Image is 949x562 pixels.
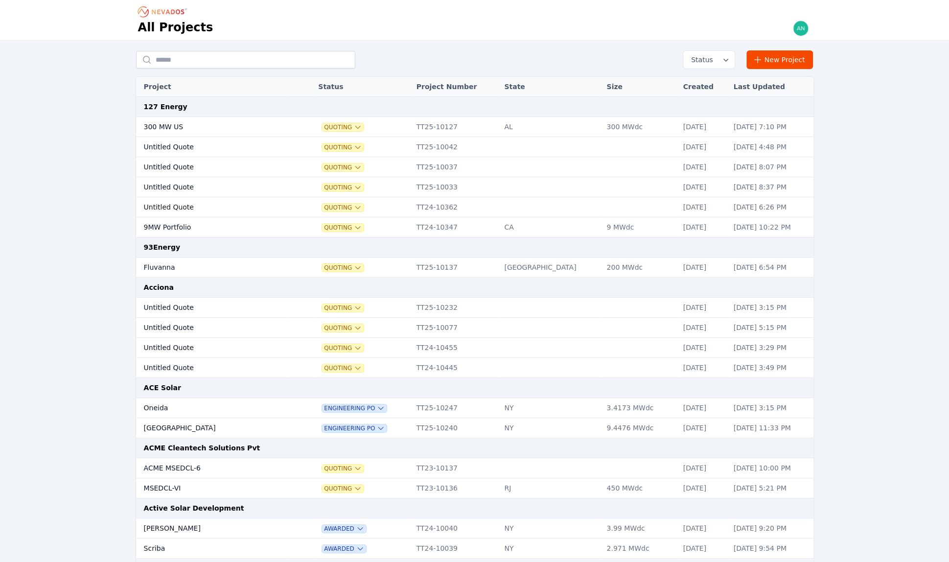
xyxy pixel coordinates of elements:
[136,398,813,418] tr: OneidaEngineering POTT25-10247NY3.4173 MWdc[DATE][DATE] 3:15 PM
[322,545,366,553] button: Awarded
[683,51,735,69] button: Status
[322,485,364,492] button: Quoting
[729,77,813,97] th: Last Updated
[136,177,813,197] tr: Untitled QuoteQuotingTT25-10033[DATE][DATE] 8:37 PM
[322,224,364,232] button: Quoting
[729,117,813,137] td: [DATE] 7:10 PM
[729,318,813,338] td: [DATE] 5:15 PM
[499,398,602,418] td: NY
[136,458,813,478] tr: ACME MSEDCL-6QuotingTT23-10137[DATE][DATE] 10:00 PM
[136,498,813,518] td: Active Solar Development
[678,258,729,278] td: [DATE]
[136,438,813,458] td: ACME Cleantech Solutions Pvt
[322,404,387,412] button: Engineering PO
[602,518,678,539] td: 3.99 MWdc
[136,177,289,197] td: Untitled Quote
[729,418,813,438] td: [DATE] 11:33 PM
[729,197,813,217] td: [DATE] 6:26 PM
[602,258,678,278] td: 200 MWdc
[322,204,364,211] span: Quoting
[136,298,813,318] tr: Untitled QuoteQuotingTT25-10232[DATE][DATE] 3:15 PM
[136,278,813,298] td: Acciona
[602,398,678,418] td: 3.4173 MWdc
[678,398,729,418] td: [DATE]
[678,217,729,237] td: [DATE]
[136,478,289,498] td: MSEDCL-VI
[729,157,813,177] td: [DATE] 8:07 PM
[678,338,729,358] td: [DATE]
[322,424,387,432] button: Engineering PO
[687,55,713,65] span: Status
[136,338,813,358] tr: Untitled QuoteQuotingTT24-10455[DATE][DATE] 3:29 PM
[602,217,678,237] td: 9 MWdc
[136,358,813,378] tr: Untitled QuoteQuotingTT24-10445[DATE][DATE] 3:49 PM
[322,123,364,131] button: Quoting
[322,465,364,472] button: Quoting
[136,137,813,157] tr: Untitled QuoteQuotingTT25-10042[DATE][DATE] 4:48 PM
[678,318,729,338] td: [DATE]
[678,539,729,559] td: [DATE]
[729,217,813,237] td: [DATE] 10:22 PM
[678,358,729,378] td: [DATE]
[729,137,813,157] td: [DATE] 4:48 PM
[322,364,364,372] button: Quoting
[499,539,602,559] td: NY
[322,525,366,533] button: Awarded
[136,258,289,278] td: Fluvanna
[678,137,729,157] td: [DATE]
[322,344,364,352] span: Quoting
[412,217,500,237] td: TT24-10347
[499,418,602,438] td: NY
[136,418,813,438] tr: [GEOGRAPHIC_DATA]Engineering POTT25-10240NY9.4476 MWdc[DATE][DATE] 11:33 PM
[412,398,500,418] td: TT25-10247
[136,539,289,559] td: Scriba
[678,117,729,137] td: [DATE]
[138,4,190,20] nav: Breadcrumb
[136,117,289,137] td: 300 MW US
[322,264,364,272] button: Quoting
[729,458,813,478] td: [DATE] 10:00 PM
[602,77,678,97] th: Size
[136,258,813,278] tr: FluvannaQuotingTT25-10137[GEOGRAPHIC_DATA]200 MWdc[DATE][DATE] 6:54 PM
[136,518,289,539] td: [PERSON_NAME]
[499,77,602,97] th: State
[499,478,602,498] td: RJ
[602,478,678,498] td: 450 MWdc
[322,143,364,151] button: Quoting
[322,304,364,312] button: Quoting
[136,157,813,177] tr: Untitled QuoteQuotingTT25-10037[DATE][DATE] 8:07 PM
[678,157,729,177] td: [DATE]
[729,398,813,418] td: [DATE] 3:15 PM
[136,318,813,338] tr: Untitled QuoteQuotingTT25-10077[DATE][DATE] 5:15 PM
[412,478,500,498] td: TT23-10136
[412,458,500,478] td: TT23-10137
[729,518,813,539] td: [DATE] 9:20 PM
[729,298,813,318] td: [DATE] 3:15 PM
[602,117,678,137] td: 300 MWdc
[412,318,500,338] td: TT25-10077
[136,137,289,157] td: Untitled Quote
[746,50,813,69] a: New Project
[729,258,813,278] td: [DATE] 6:54 PM
[136,338,289,358] td: Untitled Quote
[678,197,729,217] td: [DATE]
[322,184,364,191] button: Quoting
[136,458,289,478] td: ACME MSEDCL-6
[412,358,500,378] td: TT24-10445
[136,117,813,137] tr: 300 MW USQuotingTT25-10127AL300 MWdc[DATE][DATE] 7:10 PM
[136,197,813,217] tr: Untitled QuoteQuotingTT24-10362[DATE][DATE] 6:26 PM
[499,258,602,278] td: [GEOGRAPHIC_DATA]
[602,418,678,438] td: 9.4476 MWdc
[322,164,364,171] span: Quoting
[678,77,729,97] th: Created
[136,217,289,237] td: 9MW Portfolio
[136,298,289,318] td: Untitled Quote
